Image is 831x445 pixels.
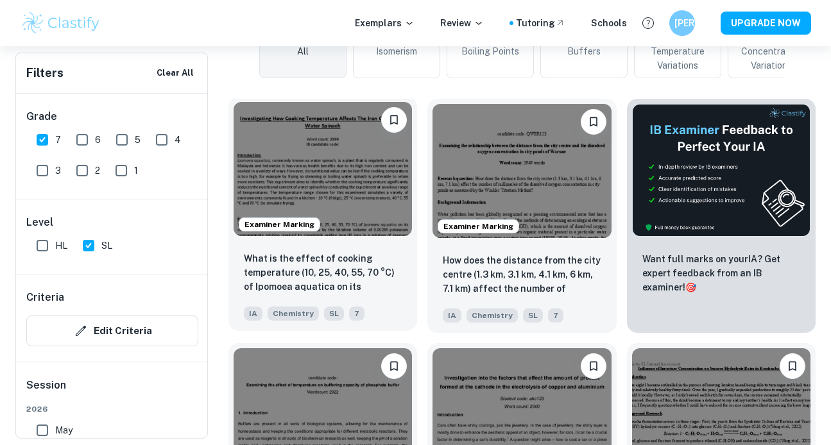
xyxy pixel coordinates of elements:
[516,16,565,30] a: Tutoring
[234,102,412,236] img: Chemistry IA example thumbnail: What is the effect of cooking temperatur
[55,423,73,437] span: May
[95,164,100,178] span: 2
[467,308,518,323] span: Chemistry
[21,10,102,36] img: Clastify logo
[55,133,61,147] span: 7
[627,99,816,333] a: ThumbnailWant full marks on yourIA? Get expert feedback from an IB examiner!
[640,44,715,72] span: Temperature Variations
[239,219,320,230] span: Examiner Marking
[523,308,543,323] span: SL
[581,109,606,135] button: Bookmark
[381,107,407,133] button: Bookmark
[244,306,262,321] span: IA
[26,378,198,403] h6: Session
[297,44,309,58] span: All
[461,44,519,58] span: Boiling Points
[637,12,659,34] button: Help and Feedback
[780,353,805,379] button: Bookmark
[228,99,417,333] a: Examiner MarkingBookmarkWhat is the effect of cooking temperature (10, 25, 40, 55, 70 °C) of Ipom...
[26,109,198,124] h6: Grade
[355,16,415,30] p: Exemplars
[438,221,518,232] span: Examiner Marking
[443,253,601,297] p: How does the distance from the city centre (1.3 km, 3.1 km, 4.1 km, 6 km, 7.1 km) affect the numb...
[440,16,484,30] p: Review
[26,215,198,230] h6: Level
[26,315,198,346] button: Edit Criteria
[591,16,627,30] a: Schools
[548,308,563,323] span: 7
[567,44,601,58] span: Buffers
[134,164,138,178] span: 1
[733,44,809,72] span: Concentration Variations
[685,282,696,292] span: 🎯
[55,164,61,178] span: 3
[427,99,616,333] a: Examiner MarkingBookmarkHow does the distance from the city centre (1.3 km, 3.1 km, 4.1 km, 6 km,...
[669,10,695,36] button: [PERSON_NAME]
[674,16,689,30] h6: [PERSON_NAME]
[443,308,461,323] span: IA
[268,306,319,321] span: Chemistry
[26,290,64,305] h6: Criteria
[349,306,364,321] span: 7
[153,63,197,83] button: Clear All
[26,64,64,82] h6: Filters
[721,12,811,35] button: UPGRADE NOW
[381,353,407,379] button: Bookmark
[632,104,810,237] img: Thumbnail
[376,44,417,58] span: Isomerism
[26,403,198,415] span: 2026
[244,251,402,295] p: What is the effect of cooking temperature (10, 25, 40, 55, 70 °C) of Ipomoea aquatica on its conc...
[135,133,141,147] span: 5
[55,239,67,253] span: HL
[581,353,606,379] button: Bookmark
[642,252,800,294] p: Want full marks on your IA ? Get expert feedback from an IB examiner!
[101,239,112,253] span: SL
[433,104,611,238] img: Chemistry IA example thumbnail: How does the distance from the city cent
[324,306,344,321] span: SL
[95,133,101,147] span: 6
[175,133,181,147] span: 4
